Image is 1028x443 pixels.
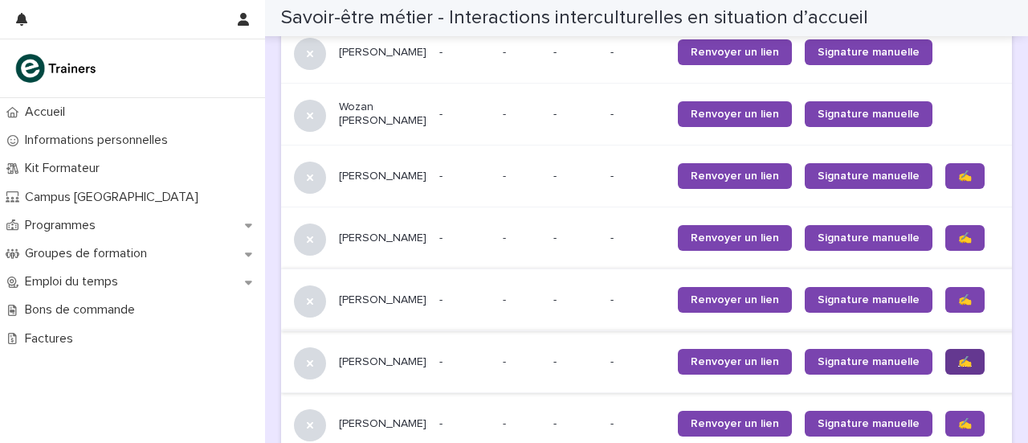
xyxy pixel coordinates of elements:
p: Campus [GEOGRAPHIC_DATA] [18,190,211,205]
p: - [439,232,490,245]
a: ✍️ [945,411,985,437]
p: - [610,108,665,121]
p: - [439,170,490,183]
span: Signature manuelle [818,356,920,367]
span: Signature manuelle [818,418,920,429]
span: Signature manuelle [818,109,920,120]
a: ✍️ [945,287,985,313]
p: [PERSON_NAME] [339,417,426,431]
a: Renvoyer un lien [678,163,792,189]
p: Groupes de formation [18,246,160,261]
span: Signature manuelle [818,232,920,244]
p: Factures [18,331,86,347]
p: Bons de commande [18,302,148,318]
p: - [439,108,490,121]
a: Signature manuelle [805,163,932,189]
a: Renvoyer un lien [678,39,792,65]
p: - [553,108,598,121]
a: Renvoyer un lien [678,411,792,437]
h2: Savoir-être métier - Interactions interculturelles en situation d’accueil [281,6,868,30]
p: - [553,355,598,369]
span: ✍️ [958,356,972,367]
span: ✍️ [958,418,972,429]
p: - [503,414,509,431]
p: [PERSON_NAME] [339,170,426,183]
p: - [553,417,598,431]
span: Signature manuelle [818,294,920,306]
a: Renvoyer un lien [678,101,792,127]
img: K0CqGN7SDeD6s4JG8KQk [13,52,101,84]
p: - [503,228,509,245]
a: Renvoyer un lien [678,225,792,251]
p: - [610,46,665,59]
span: Signature manuelle [818,170,920,182]
p: - [553,293,598,307]
a: Signature manuelle [805,411,932,437]
span: ✍️ [958,294,972,306]
p: [PERSON_NAME] [339,46,426,59]
a: Renvoyer un lien [678,287,792,313]
a: Signature manuelle [805,349,932,375]
a: Renvoyer un lien [678,349,792,375]
a: ✍️ [945,225,985,251]
p: - [610,355,665,369]
a: Signature manuelle [805,225,932,251]
p: - [503,352,509,369]
span: Renvoyer un lien [691,294,779,306]
p: - [439,355,490,369]
p: - [503,43,509,59]
p: [PERSON_NAME] [339,355,426,369]
p: - [553,232,598,245]
p: Programmes [18,218,108,233]
p: Emploi du temps [18,274,131,289]
span: Renvoyer un lien [691,47,779,58]
p: - [610,417,665,431]
p: - [553,170,598,183]
span: ✍️ [958,170,972,182]
a: Signature manuelle [805,39,932,65]
p: Wozan [PERSON_NAME] [339,100,426,128]
a: ✍️ [945,349,985,375]
p: Informations personnelles [18,133,181,148]
p: - [610,170,665,183]
p: [PERSON_NAME] [339,232,426,245]
p: - [439,417,490,431]
span: Renvoyer un lien [691,356,779,367]
p: - [610,293,665,307]
p: Kit Formateur [18,161,112,176]
p: - [503,105,509,121]
p: - [503,290,509,307]
p: [PERSON_NAME] [339,293,426,307]
p: - [610,232,665,245]
span: Renvoyer un lien [691,418,779,429]
p: - [439,46,490,59]
p: - [503,166,509,183]
a: Signature manuelle [805,287,932,313]
p: - [439,293,490,307]
a: ✍️ [945,163,985,189]
p: - [553,46,598,59]
span: Renvoyer un lien [691,170,779,182]
span: Renvoyer un lien [691,109,779,120]
span: ✍️ [958,232,972,244]
a: Signature manuelle [805,101,932,127]
span: Renvoyer un lien [691,232,779,244]
span: Signature manuelle [818,47,920,58]
p: Accueil [18,105,78,120]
